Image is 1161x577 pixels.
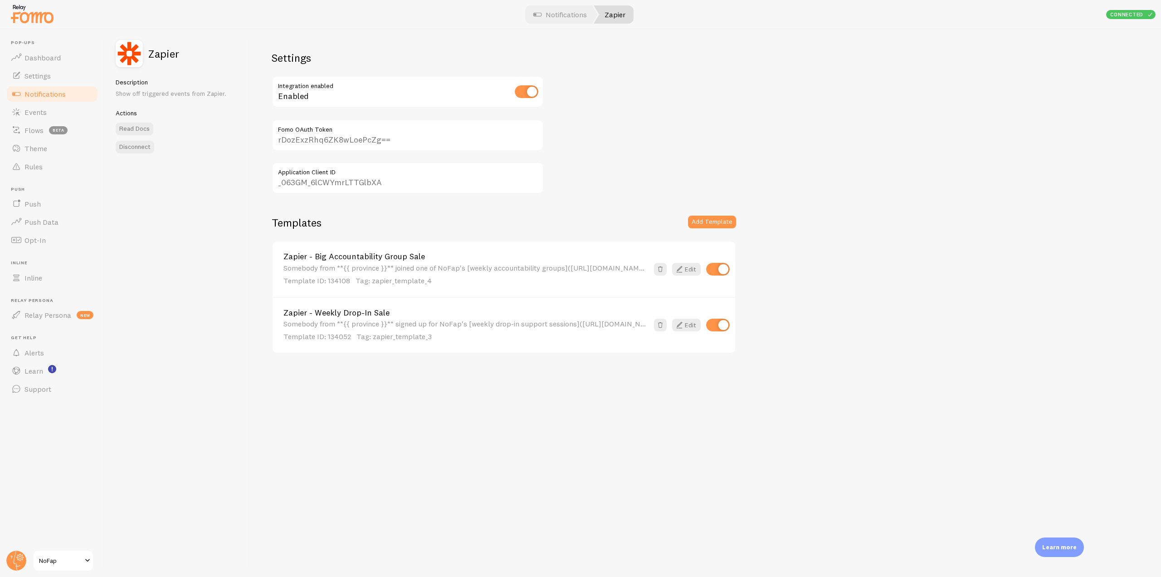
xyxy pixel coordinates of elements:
[11,260,99,266] span: Inline
[283,332,351,341] span: Template ID: 134052
[272,119,544,135] label: Fomo OAuth Token
[39,555,82,566] span: NoFap
[283,264,649,286] div: Somebody from **{{ province }}** joined one of NoFap's [weekly accountability groups]([URL][DOMAI...
[5,380,99,398] a: Support
[272,76,544,109] div: Enabled
[272,162,544,178] label: Application Client ID
[5,67,99,85] a: Settings
[5,269,99,287] a: Inline
[11,187,99,192] span: Push
[283,276,350,285] span: Template ID: 134108
[672,263,701,276] a: Edit
[5,121,99,139] a: Flows beta
[356,276,432,285] span: Tag: zapier_template_4
[5,49,99,67] a: Dashboard
[283,309,649,317] a: Zapier - Weekly Drop-In Sale
[49,126,68,134] span: beta
[1035,538,1084,557] div: Learn more
[24,348,44,357] span: Alerts
[11,298,99,304] span: Relay Persona
[24,108,47,117] span: Events
[5,103,99,121] a: Events
[24,89,66,99] span: Notifications
[116,40,143,67] img: fomo_icons_zapier.svg
[1042,543,1077,552] p: Learn more
[116,109,239,117] h5: Actions
[24,236,46,245] span: Opt-In
[5,213,99,231] a: Push Data
[24,311,71,320] span: Relay Persona
[5,306,99,324] a: Relay Persona new
[24,71,51,80] span: Settings
[10,2,55,25] img: fomo-relay-logo-orange.svg
[24,144,47,153] span: Theme
[688,216,736,228] button: Add Template
[24,366,43,375] span: Learn
[77,311,93,319] span: new
[5,344,99,362] a: Alerts
[356,332,432,341] span: Tag: zapier_template_3
[5,85,99,103] a: Notifications
[148,48,179,59] h2: Zapier
[24,217,59,227] span: Push Data
[24,126,44,135] span: Flows
[11,335,99,341] span: Get Help
[5,231,99,249] a: Opt-In
[24,199,41,208] span: Push
[24,53,61,62] span: Dashboard
[5,139,99,158] a: Theme
[283,320,649,342] div: Somebody from **{{ province }}** signed up for NoFap's [weekly drop-in support sessions]([URL][DO...
[24,273,42,282] span: Inline
[116,123,153,135] a: Read Docs
[116,78,239,86] h5: Description
[11,40,99,46] span: Pop-ups
[272,51,544,65] h2: Settings
[24,162,43,171] span: Rules
[33,550,94,572] a: NoFap
[5,195,99,213] a: Push
[672,319,701,331] a: Edit
[272,216,322,230] h2: Templates
[116,141,154,153] a: Disconnect
[5,362,99,380] a: Learn
[24,385,51,394] span: Support
[283,252,649,261] a: Zapier - Big Accountability Group Sale
[48,365,56,373] svg: <p>Watch New Feature Tutorials!</p>
[116,89,239,98] p: Show off triggered events from Zapier.
[5,158,99,176] a: Rules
